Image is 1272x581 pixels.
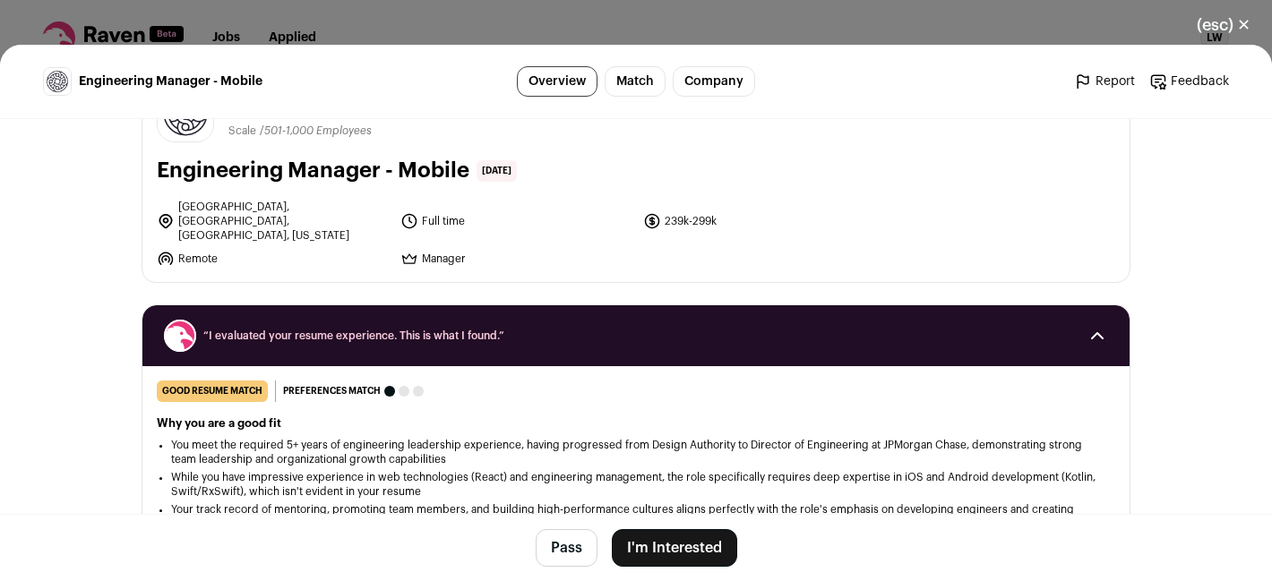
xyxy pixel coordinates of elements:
a: Report [1074,73,1135,90]
span: [DATE] [477,160,517,182]
li: Remote [157,250,390,268]
li: Full time [400,200,633,243]
li: Your track record of mentoring, promoting team members, and building high-performance cultures al... [171,502,1101,531]
a: Company [673,66,755,97]
span: Engineering Manager - Mobile [79,73,262,90]
img: 846b5c207fea9cf70e17118eff14f0320b93d77f8a950151f82126f03dbb8b25.jpg [44,68,71,95]
span: “I evaluated your resume experience. This is what I found.” [203,329,1069,343]
a: Match [605,66,666,97]
li: [GEOGRAPHIC_DATA], [GEOGRAPHIC_DATA], [GEOGRAPHIC_DATA], [US_STATE] [157,200,390,243]
button: I'm Interested [612,529,737,567]
li: Manager [400,250,633,268]
li: You meet the required 5+ years of engineering leadership experience, having progressed from Desig... [171,438,1101,466]
li: Scale [228,124,260,138]
a: Overview [517,66,597,97]
li: While you have impressive experience in web technologies (React) and engineering management, the ... [171,470,1101,499]
li: 239k-299k [643,200,876,243]
h1: Engineering Manager - Mobile [157,157,469,185]
span: 501-1,000 Employees [264,125,372,136]
span: Preferences match [283,382,381,400]
li: / [260,124,372,138]
div: good resume match [157,380,268,402]
button: Close modal [1175,5,1272,45]
h2: Why you are a good fit [157,416,1115,431]
a: Feedback [1149,73,1229,90]
button: Pass [536,529,597,567]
